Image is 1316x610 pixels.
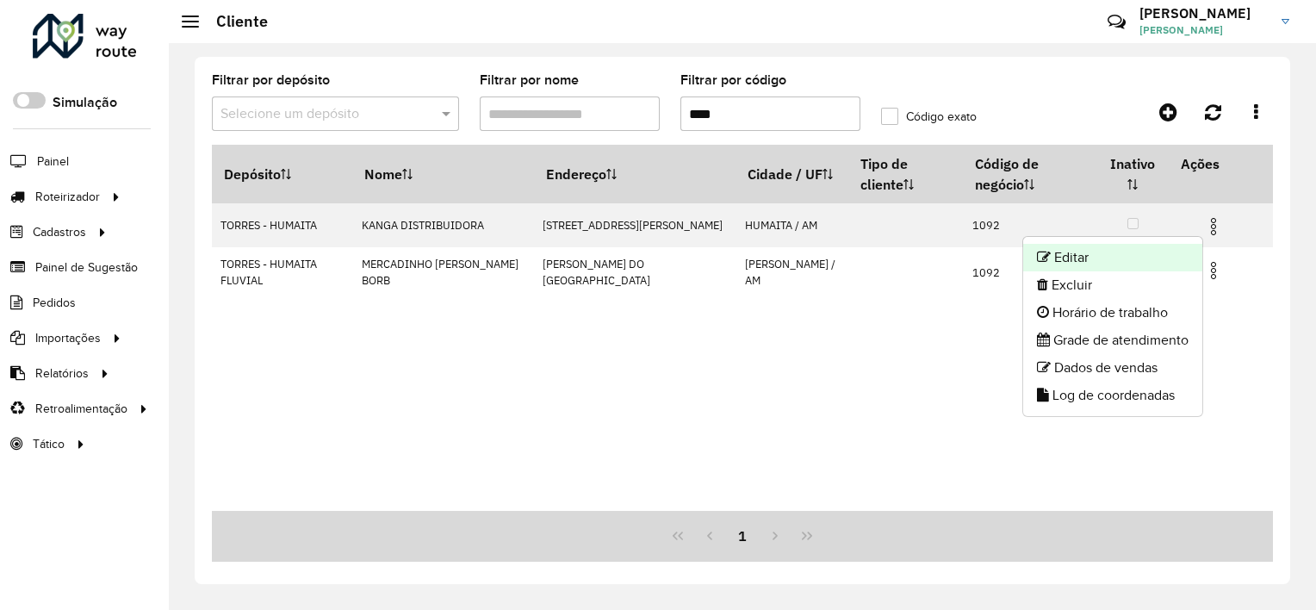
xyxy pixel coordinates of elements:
th: Ações [1169,146,1272,182]
span: Pedidos [33,294,76,312]
li: Log de coordenadas [1023,382,1202,409]
button: 1 [726,520,759,552]
th: Nome [353,146,534,203]
th: Código de negócio [963,146,1096,203]
th: Depósito [212,146,353,203]
td: KANGA DISTRIBUIDORA [353,203,534,247]
span: Roteirizador [35,188,100,206]
label: Filtrar por depósito [212,70,330,90]
th: Endereço [534,146,736,203]
td: [PERSON_NAME] / AM [736,247,848,298]
label: Filtrar por nome [480,70,579,90]
label: Simulação [53,92,117,113]
h2: Cliente [199,12,268,31]
h3: [PERSON_NAME] [1139,5,1269,22]
span: Retroalimentação [35,400,127,418]
td: 1092 [963,247,1096,298]
th: Cidade / UF [736,146,848,203]
label: Código exato [881,108,977,126]
th: Tipo de cliente [849,146,964,203]
span: Painel [37,152,69,171]
span: Painel de Sugestão [35,258,138,277]
label: Filtrar por código [680,70,786,90]
td: TORRES - HUMAITA [212,203,353,247]
td: HUMAITA / AM [736,203,848,247]
td: 1092 [963,203,1096,247]
span: [PERSON_NAME] [1139,22,1269,38]
a: Contato Rápido [1098,3,1135,40]
span: Cadastros [33,223,86,241]
span: Importações [35,329,101,347]
td: TORRES - HUMAITA FLUVIAL [212,247,353,298]
td: MERCADINHO [PERSON_NAME] BORB [353,247,534,298]
span: Tático [33,435,65,453]
li: Excluir [1023,271,1202,299]
li: Dados de vendas [1023,354,1202,382]
li: Editar [1023,244,1202,271]
li: Horário de trabalho [1023,299,1202,327]
th: Inativo [1096,146,1169,203]
span: Relatórios [35,364,89,383]
td: [PERSON_NAME] DO [GEOGRAPHIC_DATA] [534,247,736,298]
td: [STREET_ADDRESS][PERSON_NAME] [534,203,736,247]
li: Grade de atendimento [1023,327,1202,354]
